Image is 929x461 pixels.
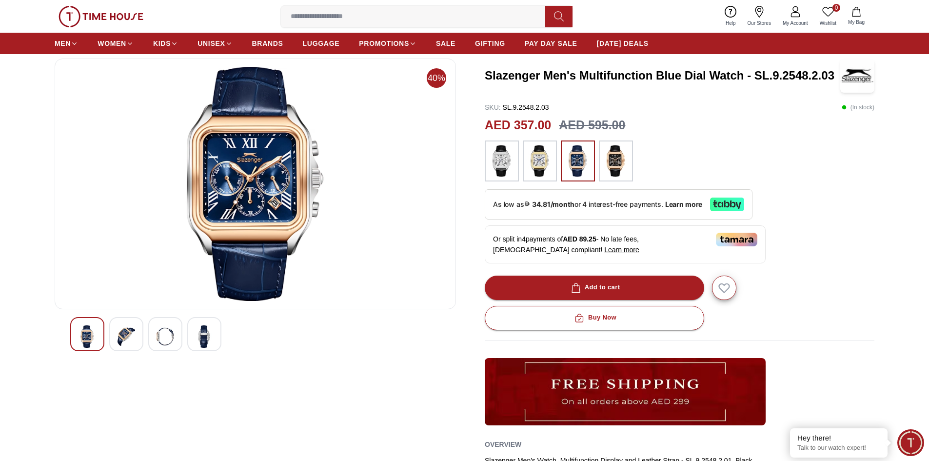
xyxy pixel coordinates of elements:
[303,39,340,48] span: LUGGAGE
[797,433,880,443] div: Hey there!
[485,68,840,83] h3: Slazenger Men's Multifunction Blue Dial Watch - SL.9.2548.2.03
[897,429,924,456] div: Chat Widget
[153,39,171,48] span: KIDS
[55,39,71,48] span: MEN
[427,68,446,88] span: 40%
[485,116,551,135] h2: AED 357.00
[569,282,620,293] div: Add to cart
[742,4,777,29] a: Our Stores
[198,35,232,52] a: UNISEX
[573,312,616,323] div: Buy Now
[98,35,134,52] a: WOMEN
[604,145,628,177] img: ...
[797,444,880,452] p: Talk to our watch expert!
[842,102,874,112] p: ( In stock )
[303,35,340,52] a: LUGGAGE
[436,35,455,52] a: SALE
[153,35,178,52] a: KIDS
[485,437,521,452] h2: Overview
[779,20,812,27] span: My Account
[528,145,552,177] img: ...
[63,67,448,301] img: Slazenger Men's Multifunction White Dial Watch - SL.9.2548.2.01
[842,5,870,28] button: My Bag
[720,4,742,29] a: Help
[252,39,283,48] span: BRANDS
[525,35,577,52] a: PAY DAY SALE
[485,103,501,111] span: SKU :
[840,59,874,93] img: Slazenger Men's Multifunction Blue Dial Watch - SL.9.2548.2.03
[252,35,283,52] a: BRANDS
[485,102,549,112] p: SL.9.2548.2.03
[814,4,842,29] a: 0Wishlist
[604,246,639,254] span: Learn more
[359,39,409,48] span: PROMOTIONS
[196,325,213,348] img: Slazenger Men's Multifunction White Dial Watch - SL.9.2548.2.01
[485,276,704,300] button: Add to cart
[597,39,649,48] span: [DATE] DEALS
[525,39,577,48] span: PAY DAY SALE
[475,39,505,48] span: GIFTING
[716,233,757,246] img: Tamara
[722,20,740,27] span: Help
[198,39,225,48] span: UNISEX
[475,35,505,52] a: GIFTING
[559,116,625,135] h3: AED 595.00
[832,4,840,12] span: 0
[485,358,766,425] img: ...
[98,39,126,48] span: WOMEN
[55,35,78,52] a: MEN
[79,325,96,348] img: Slazenger Men's Multifunction White Dial Watch - SL.9.2548.2.01
[844,19,869,26] span: My Bag
[490,145,514,177] img: ...
[118,325,135,348] img: Slazenger Men's Multifunction White Dial Watch - SL.9.2548.2.01
[157,325,174,348] img: Slazenger Men's Multifunction White Dial Watch - SL.9.2548.2.01
[566,145,590,177] img: ...
[816,20,840,27] span: Wishlist
[359,35,416,52] a: PROMOTIONS
[485,306,704,330] button: Buy Now
[563,235,596,243] span: AED 89.25
[744,20,775,27] span: Our Stores
[436,39,455,48] span: SALE
[485,225,766,263] div: Or split in 4 payments of - No late fees, [DEMOGRAPHIC_DATA] compliant!
[597,35,649,52] a: [DATE] DEALS
[59,6,143,27] img: ...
